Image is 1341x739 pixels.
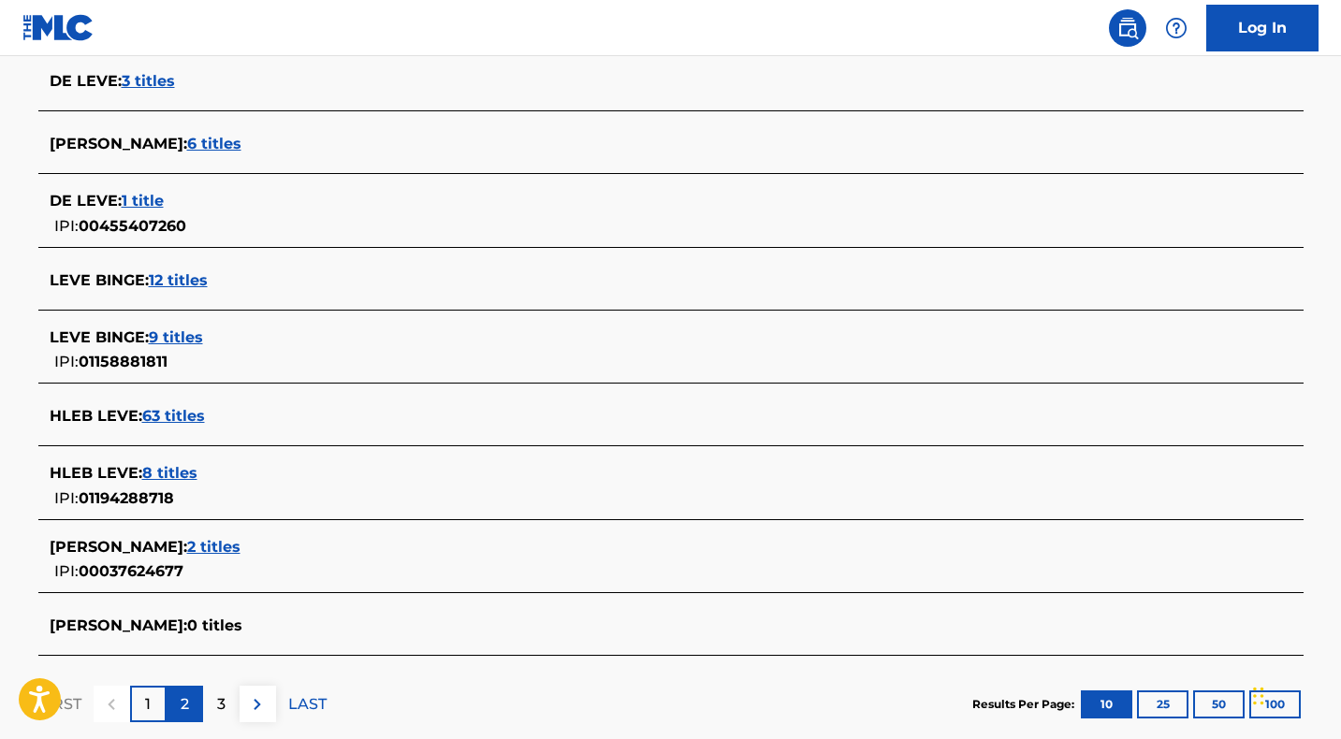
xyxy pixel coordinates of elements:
a: Public Search [1109,9,1146,47]
span: LEVE BINGE : [50,271,149,289]
span: 1 title [122,192,164,210]
div: Drag [1253,668,1264,724]
span: 01194288718 [79,489,174,507]
span: IPI: [54,217,79,235]
span: HLEB LEVE : [50,464,142,482]
span: 2 titles [187,538,241,556]
span: 12 titles [149,271,208,289]
span: 0 titles [187,616,242,634]
div: Help [1158,9,1195,47]
span: DE LEVE : [50,72,122,90]
span: [PERSON_NAME] : [50,616,187,634]
span: IPI: [54,353,79,370]
span: 3 titles [122,72,175,90]
iframe: Chat Widget [1247,649,1341,739]
img: help [1165,17,1188,39]
p: FIRST [38,693,81,716]
p: Results Per Page: [972,696,1079,713]
button: 10 [1081,690,1132,718]
span: 63 titles [142,407,205,425]
p: 2 [181,693,189,716]
span: [PERSON_NAME] : [50,538,187,556]
p: 3 [217,693,226,716]
span: 00455407260 [79,217,186,235]
img: MLC Logo [22,14,95,41]
span: HLEB LEVE : [50,407,142,425]
span: [PERSON_NAME] : [50,135,187,152]
p: LAST [288,693,327,716]
button: 25 [1137,690,1188,718]
span: 9 titles [149,328,203,346]
span: 01158881811 [79,353,168,370]
span: LEVE BINGE : [50,328,149,346]
button: 50 [1193,690,1245,718]
span: IPI: [54,562,79,580]
span: 6 titles [187,135,241,152]
span: IPI: [54,489,79,507]
span: DE LEVE : [50,192,122,210]
span: 00037624677 [79,562,183,580]
img: search [1116,17,1139,39]
a: Log In [1206,5,1319,51]
span: 8 titles [142,464,197,482]
p: 1 [145,693,151,716]
img: right [246,693,269,716]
